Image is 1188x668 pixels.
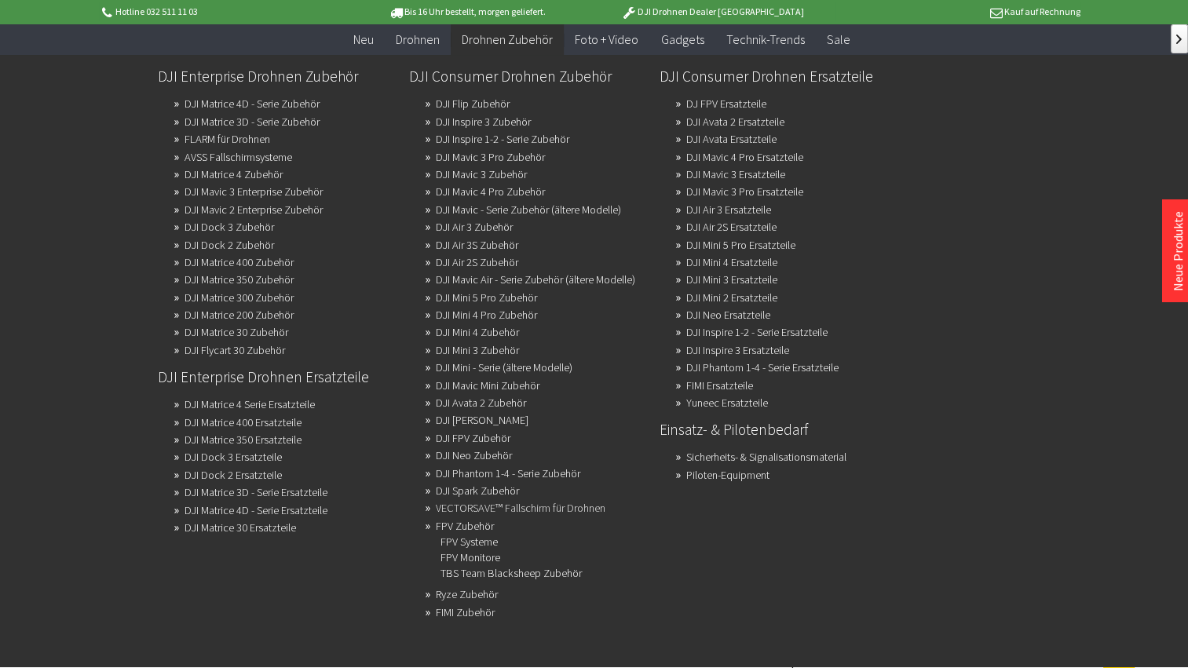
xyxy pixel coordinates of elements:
[686,146,803,168] a: DJI Mavic 4 Pro Ersatzteile
[686,321,828,343] a: DJI Inspire 1-2 - Serie Ersatzteile
[185,268,294,290] a: DJI Matrice 350 Zubehör
[185,216,274,238] a: DJI Dock 3 Zubehör
[436,304,537,326] a: DJI Mini 4 Pro Zubehör
[436,163,527,185] a: DJI Mavic 3 Zubehör
[436,216,513,238] a: DJI Air 3 Zubehör
[436,111,531,133] a: DJI Inspire 3 Zubehör
[409,63,647,89] a: DJI Consumer Drohnen Zubehör
[660,31,704,47] span: Gadgets
[185,464,282,486] a: DJI Dock 2 Ersatzteile
[158,363,396,390] a: DJI Enterprise Drohnen Ersatzteile
[436,251,518,273] a: DJI Air 2S Zubehör
[686,374,753,396] a: FIMI Ersatzteile
[686,287,777,308] a: DJI Mini 2 Ersatzteile
[185,93,320,115] a: DJI Matrice 4D - Serie Zubehör
[686,446,846,468] a: Sicherheits- & Signalisationsmaterial
[185,481,327,503] a: DJI Matrice 3D - Serie Ersatzteile
[660,416,897,443] a: Einsatz- & Pilotenbedarf
[686,251,777,273] a: DJI Mini 4 Ersatzteile
[686,392,768,414] a: Yuneec Ersatzteile
[826,31,850,47] span: Sale
[436,339,519,361] a: DJI Mini 3 Zubehör
[686,111,784,133] a: DJI Avata 2 Ersatzteile
[185,128,270,150] a: FLARM für Drohnen
[436,93,510,115] a: DJI Flip Zubehör
[590,2,835,21] p: DJI Drohnen Dealer [GEOGRAPHIC_DATA]
[436,146,545,168] a: DJI Mavic 3 Pro Zubehör
[1170,211,1186,291] a: Neue Produkte
[436,392,526,414] a: DJI Avata 2 Zubehör
[436,583,498,605] a: Ryze Zubehör
[345,2,590,21] p: Bis 16 Uhr bestellt, morgen geliefert.
[440,562,582,584] a: TBS Team Blacksheep Zubehör
[686,304,770,326] a: DJI Neo Ersatzteile
[686,268,777,290] a: DJI Mini 3 Ersatzteile
[185,163,283,185] a: DJI Matrice 4 Zubehör
[99,2,344,21] p: Hotline 032 511 11 03
[185,339,285,361] a: DJI Flycart 30 Zubehör
[686,199,771,221] a: DJI Air 3 Ersatzteile
[686,163,785,185] a: DJI Mavic 3 Ersatzteile
[686,234,795,256] a: DJI Mini 5 Pro Ersatzteile
[440,546,500,568] a: FPV Monitore
[436,497,605,519] a: VECTORSAVE™ Fallschirm für Drohnen
[726,31,804,47] span: Technik-Trends
[436,480,519,502] a: DJI Spark Zubehör
[185,111,320,133] a: DJI Matrice 3D - Serie Zubehör
[660,63,897,89] a: DJI Consumer Drohnen Ersatzteile
[185,304,294,326] a: DJI Matrice 200 Zubehör
[436,199,621,221] a: DJI Mavic - Serie Zubehör (ältere Modelle)
[436,321,519,343] a: DJI Mini 4 Zubehör
[1176,35,1182,44] span: 
[815,24,861,56] a: Sale
[436,356,572,378] a: DJI Mini - Serie (ältere Modelle)
[451,24,564,56] a: Drohnen Zubehör
[436,427,510,449] a: DJI FPV Zubehör
[649,24,715,56] a: Gadgets
[686,216,777,238] a: DJI Air 2S Ersatzteile
[575,31,638,47] span: Foto + Video
[185,251,294,273] a: DJI Matrice 400 Zubehör
[436,287,537,308] a: DJI Mini 5 Pro Zubehör
[185,321,288,343] a: DJI Matrice 30 Zubehör
[436,234,518,256] a: DJI Air 3S Zubehör
[185,199,323,221] a: DJI Mavic 2 Enterprise Zubehör
[436,128,569,150] a: DJI Inspire 1-2 - Serie Zubehör
[185,517,296,538] a: DJI Matrice 30 Ersatzteile
[436,268,635,290] a: DJI Mavic Air - Serie Zubehör (ältere Modelle)
[385,24,451,56] a: Drohnen
[686,339,789,361] a: DJI Inspire 3 Ersatzteile
[185,234,274,256] a: DJI Dock 2 Zubehör
[185,287,294,308] a: DJI Matrice 300 Zubehör
[158,63,396,89] a: DJI Enterprise Drohnen Zubehör
[185,446,282,468] a: DJI Dock 3 Ersatzteile
[185,411,302,433] a: DJI Matrice 400 Ersatzteile
[436,444,512,466] a: DJI Neo Zubehör
[835,2,1080,21] p: Kauf auf Rechnung
[436,601,495,623] a: FIMI Zubehör
[686,356,839,378] a: DJI Phantom 1-4 - Serie Ersatzteile
[715,24,815,56] a: Technik-Trends
[686,181,803,203] a: DJI Mavic 3 Pro Ersatzteile
[436,462,580,484] a: DJI Phantom 1-4 - Serie Zubehör
[185,181,323,203] a: DJI Mavic 3 Enterprise Zubehör
[436,374,539,396] a: DJI Mavic Mini Zubehör
[185,146,292,168] a: AVSS Fallschirmsysteme
[185,393,315,415] a: DJI Matrice 4 Serie Ersatzteile
[436,515,494,537] a: FPV Zubehör
[462,31,553,47] span: Drohnen Zubehör
[185,429,302,451] a: DJI Matrice 350 Ersatzteile
[353,31,374,47] span: Neu
[185,499,327,521] a: DJI Matrice 4D - Serie Ersatzteile
[396,31,440,47] span: Drohnen
[342,24,385,56] a: Neu
[440,531,498,553] a: FPV Systeme
[686,464,769,486] a: Piloten-Equipment
[436,181,545,203] a: DJI Mavic 4 Pro Zubehör
[564,24,649,56] a: Foto + Video
[686,93,766,115] a: DJ FPV Ersatzteile
[686,128,777,150] a: DJI Avata Ersatzteile
[436,409,528,431] a: DJI Avata Zubehör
